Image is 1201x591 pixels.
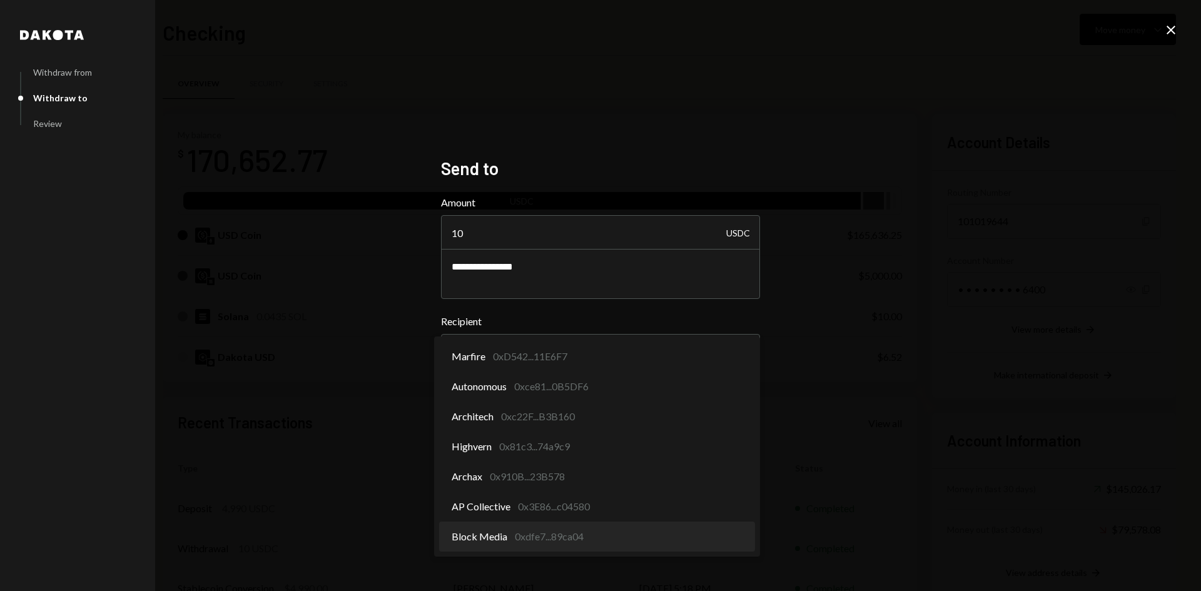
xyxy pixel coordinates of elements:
div: 0x3E86...c04580 [518,499,590,514]
span: Architech [452,409,494,424]
div: Withdraw from [33,67,92,78]
span: Autonomous [452,379,507,394]
div: 0xce81...0B5DF6 [514,379,589,394]
button: Recipient [441,334,760,369]
div: 0xdfe7...89ca04 [515,529,584,544]
div: Withdraw to [33,93,88,103]
div: 0x81c3...74a9c9 [499,439,570,454]
label: Amount [441,195,760,210]
h2: Send to [441,156,760,181]
input: Enter amount [441,215,760,250]
span: Marfire [452,349,485,364]
span: AP Collective [452,499,510,514]
label: Recipient [441,314,760,329]
span: Highvern [452,439,492,454]
div: 0xD542...11E6F7 [493,349,567,364]
div: 0xc22F...B3B160 [501,409,575,424]
div: Review [33,118,62,129]
span: Block Media [452,529,507,544]
span: Archax [452,469,482,484]
div: USDC [726,215,750,250]
div: 0x910B...23B578 [490,469,565,484]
